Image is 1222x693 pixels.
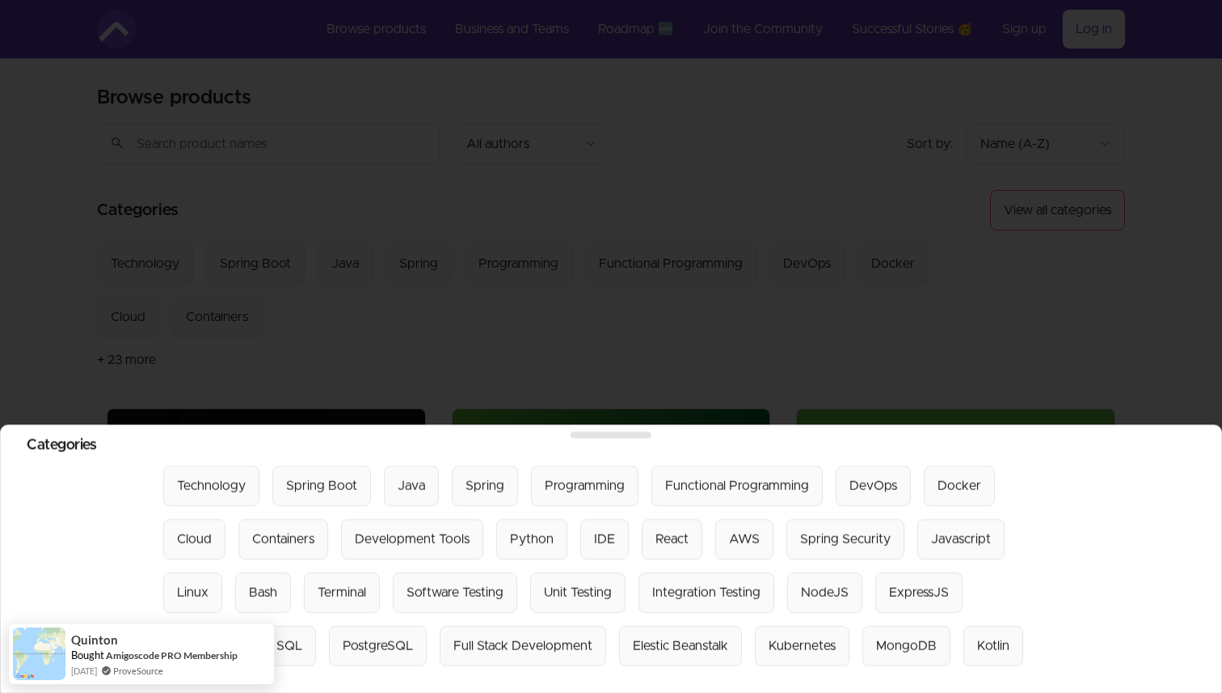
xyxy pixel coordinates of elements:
div: Elestic Beanstalk [633,636,728,656]
div: Spring Security [800,530,891,549]
div: Functional Programming [665,476,809,496]
div: Databases [177,636,236,656]
div: Spring [466,476,504,496]
div: NodeJS [801,583,849,602]
div: Cloud [177,530,212,549]
div: DevOps [849,476,897,496]
div: AWS [729,530,760,549]
div: PostgreSQL [343,636,413,656]
div: Linux [177,583,209,602]
div: Containers [252,530,314,549]
div: Terminal [318,583,366,602]
div: Javascript [931,530,991,549]
div: SQL [276,636,302,656]
div: Programming [545,476,625,496]
div: ExpressJS [889,583,949,602]
div: Development Tools [355,530,470,549]
div: IDE [594,530,615,549]
div: Unit Testing [544,583,612,602]
div: Software Testing [407,583,504,602]
div: Spring Boot [286,476,357,496]
div: Kubernetes [769,636,836,656]
div: Docker [938,476,981,496]
div: Java [398,476,425,496]
div: Technology [177,476,246,496]
div: Bash [249,583,277,602]
div: Python [510,530,554,549]
div: MongoDB [876,636,937,656]
h2: Categories [27,438,1195,453]
div: Integration Testing [652,583,761,602]
div: React [655,530,689,549]
div: Kotlin [977,636,1009,656]
div: Full Stack Development [453,636,592,656]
